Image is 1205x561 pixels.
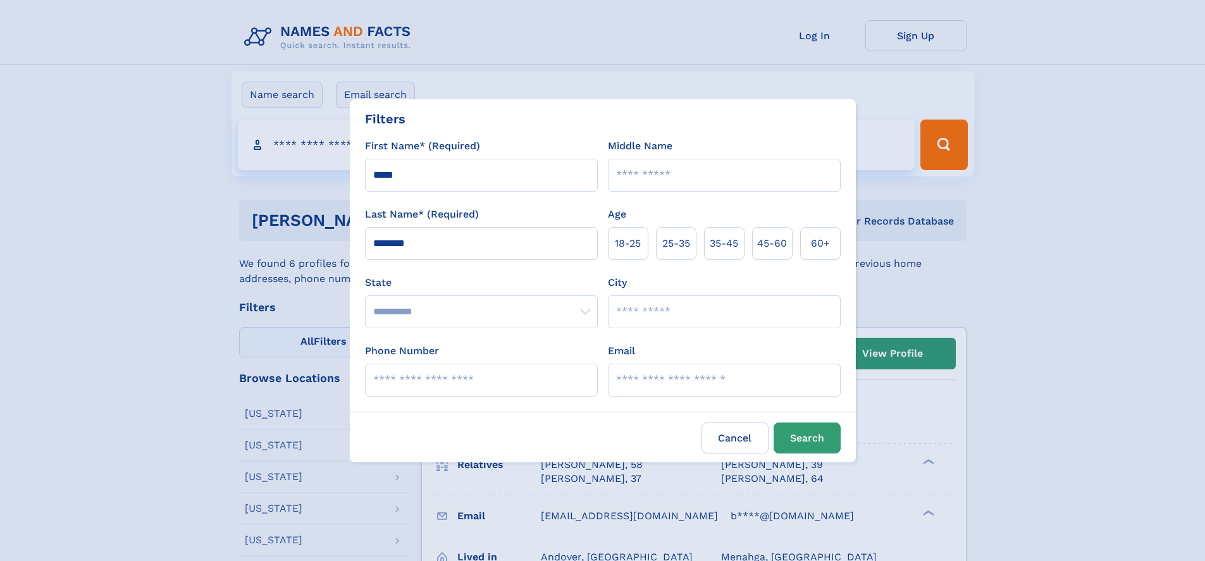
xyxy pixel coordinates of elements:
label: First Name* (Required) [365,139,480,154]
label: City [608,275,627,290]
span: 60+ [811,236,830,251]
label: State [365,275,598,290]
label: Age [608,207,626,222]
span: 25‑35 [662,236,690,251]
label: Middle Name [608,139,672,154]
button: Search [774,422,841,453]
div: Filters [365,109,405,128]
label: Email [608,343,635,359]
span: 35‑45 [710,236,738,251]
span: 45‑60 [757,236,787,251]
span: 18‑25 [615,236,641,251]
label: Phone Number [365,343,439,359]
label: Cancel [701,422,769,453]
label: Last Name* (Required) [365,207,479,222]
